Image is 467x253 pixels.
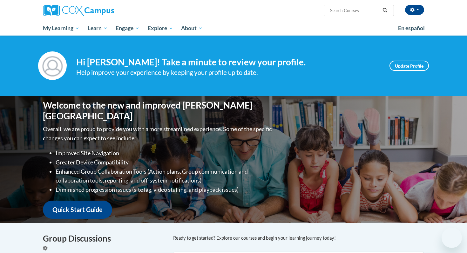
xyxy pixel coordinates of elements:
[56,185,273,194] li: Diminished progression issues (site lag, video stalling, and playback issues)
[43,5,164,16] a: Cox Campus
[56,158,273,167] li: Greater Device Compatibility
[43,124,273,143] p: Overall, we are proud to provide you with a more streamlined experience. Some of the specific cha...
[38,51,67,80] img: Profile Image
[43,100,273,121] h1: Welcome to the new and improved [PERSON_NAME][GEOGRAPHIC_DATA]
[442,228,462,248] iframe: Button to launch messaging window
[116,24,139,32] span: Engage
[56,167,273,185] li: Enhanced Group Collaboration Tools (Action plans, Group communication and collaboration tools, re...
[405,5,424,15] button: Account Settings
[398,25,425,31] span: En español
[329,7,380,14] input: Search Courses
[177,21,207,36] a: About
[88,24,108,32] span: Learn
[84,21,112,36] a: Learn
[43,5,114,16] img: Cox Campus
[76,57,380,68] h4: Hi [PERSON_NAME]! Take a minute to review your profile.
[380,7,390,14] button: Search
[43,232,164,245] h4: Group Discussions
[56,149,273,158] li: Improved Site Navigation
[76,67,380,78] div: Help improve your experience by keeping your profile up to date.
[144,21,177,36] a: Explore
[112,21,144,36] a: Engage
[43,24,79,32] span: My Learning
[148,24,173,32] span: Explore
[181,24,203,32] span: About
[43,201,112,219] a: Quick Start Guide
[39,21,84,36] a: My Learning
[33,21,434,36] div: Main menu
[394,22,429,35] a: En español
[389,61,429,71] a: Update Profile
